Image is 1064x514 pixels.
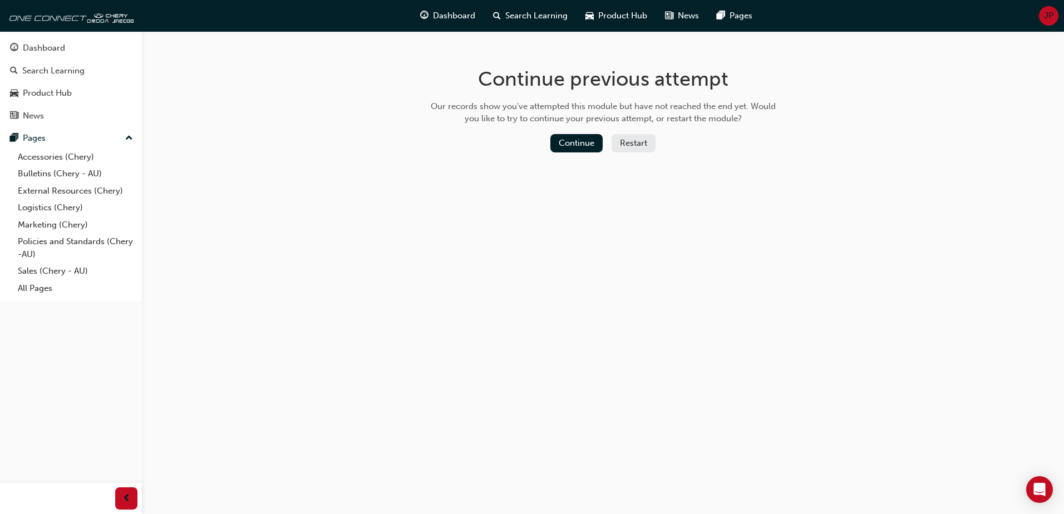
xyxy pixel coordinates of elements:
[717,9,725,23] span: pages-icon
[484,4,577,27] a: search-iconSearch Learning
[4,106,137,126] a: News
[10,66,18,76] span: search-icon
[4,36,137,128] button: DashboardSearch LearningProduct HubNews
[10,111,18,121] span: news-icon
[585,9,594,23] span: car-icon
[6,4,134,27] img: oneconnect
[730,9,752,22] span: Pages
[708,4,761,27] a: pages-iconPages
[420,9,428,23] span: guage-icon
[427,100,780,125] div: Our records show you've attempted this module but have not reached the end yet. Would you like to...
[13,263,137,280] a: Sales (Chery - AU)
[550,134,603,152] button: Continue
[4,128,137,149] button: Pages
[598,9,647,22] span: Product Hub
[125,131,133,146] span: up-icon
[678,9,699,22] span: News
[427,67,780,91] h1: Continue previous attempt
[10,43,18,53] span: guage-icon
[1039,6,1058,26] button: JP
[23,132,46,145] div: Pages
[612,134,656,152] button: Restart
[493,9,501,23] span: search-icon
[13,182,137,200] a: External Resources (Chery)
[4,38,137,58] a: Dashboard
[10,134,18,144] span: pages-icon
[4,83,137,103] a: Product Hub
[13,149,137,166] a: Accessories (Chery)
[23,87,72,100] div: Product Hub
[411,4,484,27] a: guage-iconDashboard
[665,9,673,23] span: news-icon
[23,110,44,122] div: News
[13,233,137,263] a: Policies and Standards (Chery -AU)
[577,4,656,27] a: car-iconProduct Hub
[1026,476,1053,503] div: Open Intercom Messenger
[656,4,708,27] a: news-iconNews
[23,42,65,55] div: Dashboard
[1044,9,1053,22] span: JP
[10,88,18,98] span: car-icon
[433,9,475,22] span: Dashboard
[4,61,137,81] a: Search Learning
[22,65,85,77] div: Search Learning
[13,280,137,297] a: All Pages
[13,165,137,182] a: Bulletins (Chery - AU)
[13,216,137,234] a: Marketing (Chery)
[122,492,131,506] span: prev-icon
[505,9,568,22] span: Search Learning
[13,199,137,216] a: Logistics (Chery)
